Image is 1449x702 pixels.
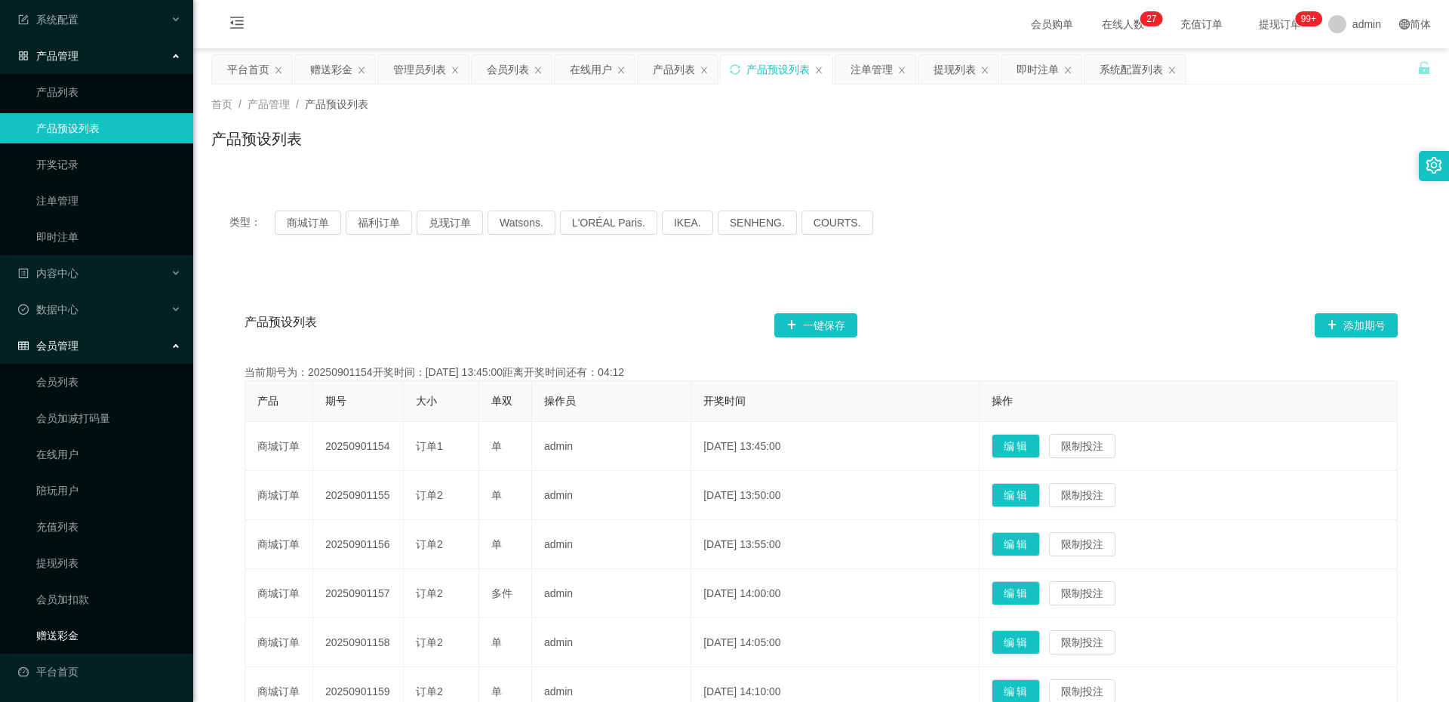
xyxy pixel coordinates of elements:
span: 操作 [992,395,1013,407]
div: 赠送彩金 [310,55,352,84]
i: 图标: close [451,66,460,75]
td: 商城订单 [245,569,313,618]
span: 订单1 [416,440,443,452]
span: 产品管理 [18,50,78,62]
button: 兑现订单 [417,211,483,235]
i: 图标: appstore-o [18,51,29,61]
a: 产品预设列表 [36,113,181,143]
span: 期号 [325,395,346,407]
span: 订单2 [416,538,443,550]
h1: 产品预设列表 [211,128,302,150]
span: 类型： [229,211,275,235]
i: 图标: close [700,66,709,75]
td: 20250901154 [313,422,404,471]
div: 在线用户 [570,55,612,84]
td: admin [532,520,691,569]
td: 商城订单 [245,618,313,667]
button: Watsons. [488,211,555,235]
td: 商城订单 [245,422,313,471]
i: 图标: form [18,14,29,25]
i: 图标: setting [1426,157,1442,174]
button: 福利订单 [346,211,412,235]
button: L'ORÉAL Paris. [560,211,657,235]
div: 管理员列表 [393,55,446,84]
td: 商城订单 [245,520,313,569]
span: 产品预设列表 [245,313,317,337]
span: 订单2 [416,587,443,599]
span: / [296,98,299,110]
span: 开奖时间 [703,395,746,407]
span: 订单2 [416,636,443,648]
span: 单 [491,636,502,648]
div: 会员列表 [487,55,529,84]
span: 多件 [491,587,512,599]
button: 限制投注 [1049,581,1115,605]
span: 单 [491,489,502,501]
a: 在线用户 [36,439,181,470]
button: 编 辑 [992,532,1040,556]
button: 图标: plus一键保存 [774,313,857,337]
i: 图标: close [357,66,366,75]
i: 图标: close [897,66,906,75]
a: 充值列表 [36,512,181,542]
button: SENHENG. [718,211,797,235]
td: [DATE] 14:00:00 [691,569,979,618]
a: 会员列表 [36,367,181,397]
a: 赠送彩金 [36,620,181,651]
td: admin [532,569,691,618]
span: 单 [491,440,502,452]
span: / [238,98,241,110]
a: 图标: dashboard平台首页 [18,657,181,687]
button: 商城订单 [275,211,341,235]
i: 图标: close [534,66,543,75]
div: 系统配置列表 [1100,55,1163,84]
p: 7 [1152,11,1157,26]
button: 限制投注 [1049,630,1115,654]
td: 20250901155 [313,471,404,520]
a: 会员加减打码量 [36,403,181,433]
div: 当前期号为：20250901154开奖时间：[DATE] 13:45:00距离开奖时间还有：04:12 [245,365,1398,380]
td: 20250901157 [313,569,404,618]
span: 内容中心 [18,267,78,279]
i: 图标: sync [730,64,740,75]
span: 订单2 [416,489,443,501]
button: 编 辑 [992,483,1040,507]
div: 即时注单 [1017,55,1059,84]
button: 编 辑 [992,581,1040,605]
div: 平台首页 [227,55,269,84]
span: 订单2 [416,685,443,697]
i: 图标: close [1168,66,1177,75]
button: 限制投注 [1049,532,1115,556]
span: 单双 [491,395,512,407]
div: 产品列表 [653,55,695,84]
td: admin [532,422,691,471]
i: 图标: profile [18,268,29,279]
span: 单 [491,538,502,550]
div: 提现列表 [934,55,976,84]
td: 20250901158 [313,618,404,667]
td: [DATE] 13:45:00 [691,422,979,471]
button: 编 辑 [992,434,1040,458]
i: 图标: close [274,66,283,75]
div: 注单管理 [851,55,893,84]
button: IKEA. [662,211,713,235]
a: 产品列表 [36,77,181,107]
span: 单 [491,685,502,697]
div: 产品预设列表 [746,55,810,84]
i: 图标: close [980,66,989,75]
button: 限制投注 [1049,434,1115,458]
td: [DATE] 13:50:00 [691,471,979,520]
span: 系统配置 [18,14,78,26]
td: [DATE] 14:05:00 [691,618,979,667]
a: 即时注单 [36,222,181,252]
i: 图标: global [1399,19,1410,29]
a: 陪玩用户 [36,476,181,506]
i: 图标: close [617,66,626,75]
span: 数据中心 [18,303,78,316]
button: 限制投注 [1049,483,1115,507]
td: admin [532,618,691,667]
i: 图标: close [1063,66,1072,75]
span: 产品预设列表 [305,98,368,110]
a: 会员加扣款 [36,584,181,614]
span: 产品 [257,395,278,407]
